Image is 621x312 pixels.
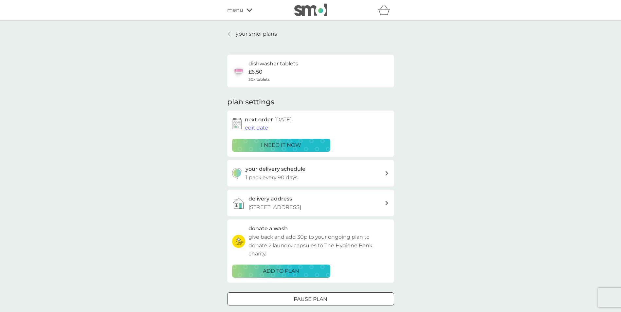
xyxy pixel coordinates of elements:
[246,173,298,182] p: 1 pack every 90 days
[248,60,298,68] h6: dishwasher tablets
[236,30,277,38] p: your smol plans
[261,141,301,149] p: i need it now
[294,4,327,16] img: smol
[227,292,394,305] button: Pause plan
[227,6,243,14] span: menu
[263,267,299,275] p: ADD TO PLAN
[232,265,330,278] button: ADD TO PLAN
[248,76,270,82] span: 30x tablets
[294,295,327,303] p: Pause plan
[248,68,263,76] p: £6.50
[248,224,288,233] h3: donate a wash
[246,165,305,173] h3: your delivery schedule
[274,116,292,123] span: [DATE]
[245,115,292,124] h2: next order
[232,64,245,78] img: dishwasher tablets
[227,97,274,107] h2: plan settings
[227,160,394,186] button: your delivery schedule1 pack every 90 days
[248,233,389,258] p: give back and add 30p to your ongoing plan to donate 2 laundry capsules to The Hygiene Bank charity.
[248,195,292,203] h3: delivery address
[248,203,301,212] p: [STREET_ADDRESS]
[245,124,268,132] button: edit date
[227,30,277,38] a: your smol plans
[227,190,394,216] a: delivery address[STREET_ADDRESS]
[245,125,268,131] span: edit date
[232,139,330,152] button: i need it now
[378,4,394,17] div: basket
